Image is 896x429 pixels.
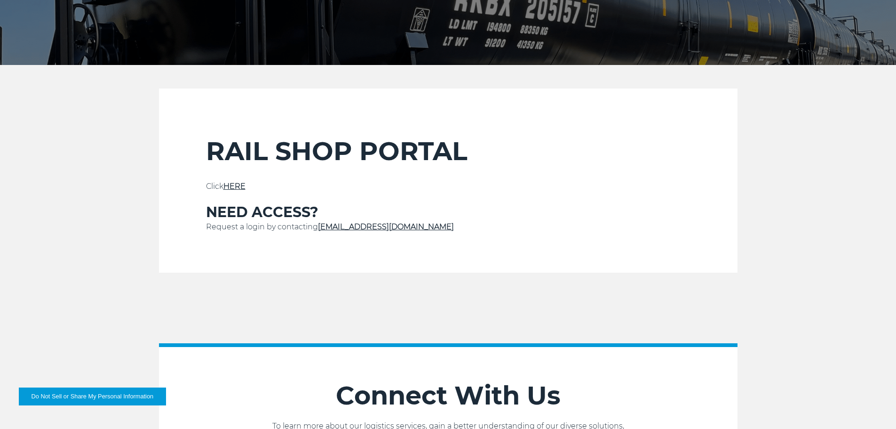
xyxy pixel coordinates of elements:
a: HERE [223,182,246,191]
p: Request a login by contacting [206,221,690,233]
h2: Connect With Us [159,380,737,411]
h3: NEED ACCESS? [206,203,690,221]
a: [EMAIL_ADDRESS][DOMAIN_NAME] [318,222,454,231]
h2: RAIL SHOP PORTAL [206,136,690,167]
p: Click [206,181,690,192]
button: Do Not Sell or Share My Personal Information [19,388,166,405]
